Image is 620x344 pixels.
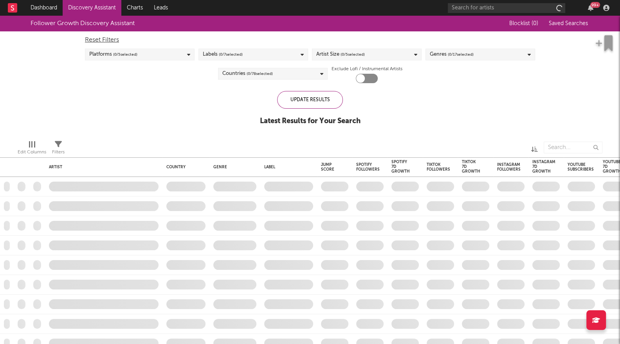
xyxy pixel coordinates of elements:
div: Filters [52,147,65,157]
div: Spotify Followers [356,162,380,172]
div: Edit Columns [18,147,46,157]
div: 99 + [590,2,600,8]
span: Blocklist [509,21,538,26]
div: Update Results [277,91,343,109]
div: Labels [203,50,243,59]
div: Country [166,165,202,169]
span: ( 0 / 5 selected) [113,50,137,59]
div: Artist [49,165,155,169]
div: Genre [213,165,252,169]
div: Genres [430,50,474,59]
div: Label [264,165,309,169]
div: Edit Columns [18,138,46,160]
label: Exclude Lofi / Instrumental Artists [332,64,402,74]
span: ( 0 / 5 selected) [341,50,365,59]
span: ( 0 / 17 selected) [448,50,474,59]
div: Reset Filters [85,35,535,45]
input: Search for artists [448,3,565,13]
div: Instagram Followers [497,162,521,172]
span: ( 0 / 7 selected) [219,50,243,59]
div: Latest Results for Your Search [260,116,360,126]
div: Tiktok Followers [427,162,450,172]
div: Instagram 7D Growth [532,160,555,174]
span: ( 0 ) [532,21,538,26]
div: Spotify 7D Growth [391,160,410,174]
div: Platforms [89,50,137,59]
div: Artist Size [316,50,365,59]
div: Filters [52,138,65,160]
span: ( 0 / 78 selected) [247,69,273,78]
span: Saved Searches [549,21,589,26]
div: Follower Growth Discovery Assistant [31,19,135,28]
button: Saved Searches [546,20,589,27]
div: Countries [222,69,273,78]
div: Jump Score [321,162,337,172]
button: 99+ [588,5,593,11]
input: Search... [544,142,602,153]
div: Tiktok 7D Growth [462,160,480,174]
div: YouTube Subscribers [568,162,594,172]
